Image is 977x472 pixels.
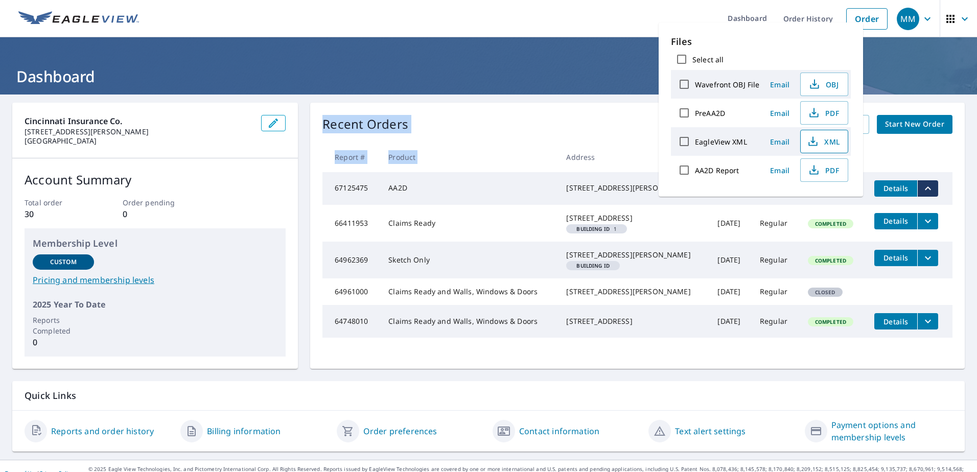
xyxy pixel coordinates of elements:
td: [DATE] [709,242,752,278]
div: [STREET_ADDRESS][PERSON_NAME] [566,250,701,260]
p: Recent Orders [322,115,408,134]
p: Custom [50,257,77,267]
button: PDF [800,101,848,125]
button: detailsBtn-64748010 [874,313,917,329]
button: filesDropdownBtn-64962369 [917,250,938,266]
p: Quick Links [25,389,952,402]
p: Account Summary [25,171,286,189]
span: Closed [809,289,842,296]
a: Contact information [519,425,599,437]
span: Details [880,317,911,326]
button: OBJ [800,73,848,96]
td: Claims Ready and Walls, Windows & Doors [380,305,558,338]
span: 1 [570,226,623,231]
td: [DATE] [709,278,752,305]
td: 67125475 [322,172,380,205]
h1: Dashboard [12,66,965,87]
a: Reports and order history [51,425,154,437]
div: [STREET_ADDRESS][PERSON_NAME] [566,287,701,297]
span: Email [767,137,792,147]
span: Details [880,216,911,226]
div: [STREET_ADDRESS][PERSON_NAME] [566,183,701,193]
td: [DATE] [709,205,752,242]
p: 30 [25,208,90,220]
button: PDF [800,158,848,182]
span: Email [767,80,792,89]
button: filesDropdownBtn-66411953 [917,213,938,229]
button: XML [800,130,848,153]
label: Select all [692,55,724,64]
span: Completed [809,220,852,227]
td: [DATE] [709,305,752,338]
a: Text alert settings [675,425,746,437]
a: Start New Order [877,115,952,134]
td: 64962369 [322,242,380,278]
span: XML [807,135,840,148]
em: Building ID [576,263,610,268]
span: Details [880,253,911,263]
td: 64748010 [322,305,380,338]
a: Billing information [207,425,281,437]
div: [STREET_ADDRESS] [566,316,701,326]
button: detailsBtn-66411953 [874,213,917,229]
th: Product [380,142,558,172]
label: Wavefront OBJ File [695,80,759,89]
td: Regular [752,205,800,242]
button: filesDropdownBtn-64748010 [917,313,938,329]
div: MM [897,8,919,30]
span: OBJ [807,78,840,90]
a: Order [846,8,888,30]
span: PDF [807,164,840,176]
p: Total order [25,197,90,208]
p: [STREET_ADDRESS][PERSON_NAME] [25,127,253,136]
em: Building ID [576,226,610,231]
button: Email [763,105,796,121]
button: filesDropdownBtn-67125475 [917,180,938,197]
span: Email [767,166,792,175]
button: detailsBtn-64962369 [874,250,917,266]
p: 2025 Year To Date [33,298,277,311]
p: Files [671,35,851,49]
span: Start New Order [885,118,944,131]
td: Claims Ready [380,205,558,242]
th: Report # [322,142,380,172]
button: detailsBtn-67125475 [874,180,917,197]
label: AA2D Report [695,166,739,175]
span: PDF [807,107,840,119]
label: EagleView XML [695,137,747,147]
a: Order preferences [363,425,437,437]
td: Regular [752,242,800,278]
th: Address [558,142,709,172]
td: Regular [752,278,800,305]
button: Email [763,134,796,150]
p: [GEOGRAPHIC_DATA] [25,136,253,146]
span: Details [880,183,911,193]
p: Order pending [123,197,188,208]
td: Sketch Only [380,242,558,278]
a: Payment options and membership levels [831,419,952,443]
p: Cincinnati Insurance Co. [25,115,253,127]
td: Claims Ready and Walls, Windows & Doors [380,278,558,305]
span: Completed [809,257,852,264]
p: 0 [123,208,188,220]
td: 64961000 [322,278,380,305]
span: Email [767,108,792,118]
p: 0 [33,336,94,348]
img: EV Logo [18,11,139,27]
label: PreAA2D [695,108,725,118]
button: Email [763,162,796,178]
a: Pricing and membership levels [33,274,277,286]
p: Membership Level [33,237,277,250]
td: AA2D [380,172,558,205]
p: Reports Completed [33,315,94,336]
div: [STREET_ADDRESS] [566,213,701,223]
span: Completed [809,318,852,325]
td: 66411953 [322,205,380,242]
td: Regular [752,305,800,338]
button: Email [763,77,796,92]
